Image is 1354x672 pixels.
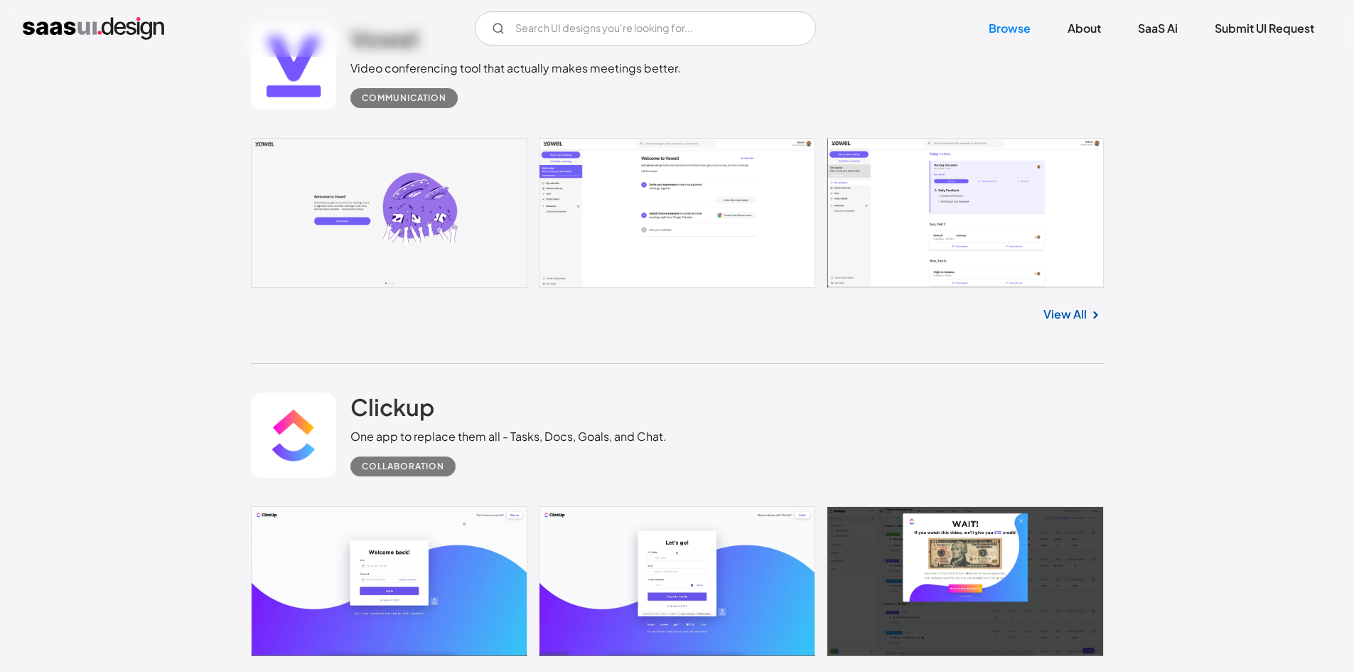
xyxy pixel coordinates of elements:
[972,13,1048,44] a: Browse
[23,17,164,40] a: home
[350,393,434,428] a: Clickup
[475,11,816,46] input: Search UI designs you're looking for...
[475,11,816,46] form: Email Form
[1198,13,1331,44] a: Submit UI Request
[1051,13,1118,44] a: About
[1121,13,1195,44] a: SaaS Ai
[350,393,434,421] h2: Clickup
[362,458,444,475] div: Collaboration
[1043,306,1087,323] a: View All
[350,60,681,77] div: Video conferencing tool that actually makes meetings better.
[350,428,667,445] div: One app to replace them all - Tasks, Docs, Goals, and Chat.
[362,90,446,107] div: Communication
